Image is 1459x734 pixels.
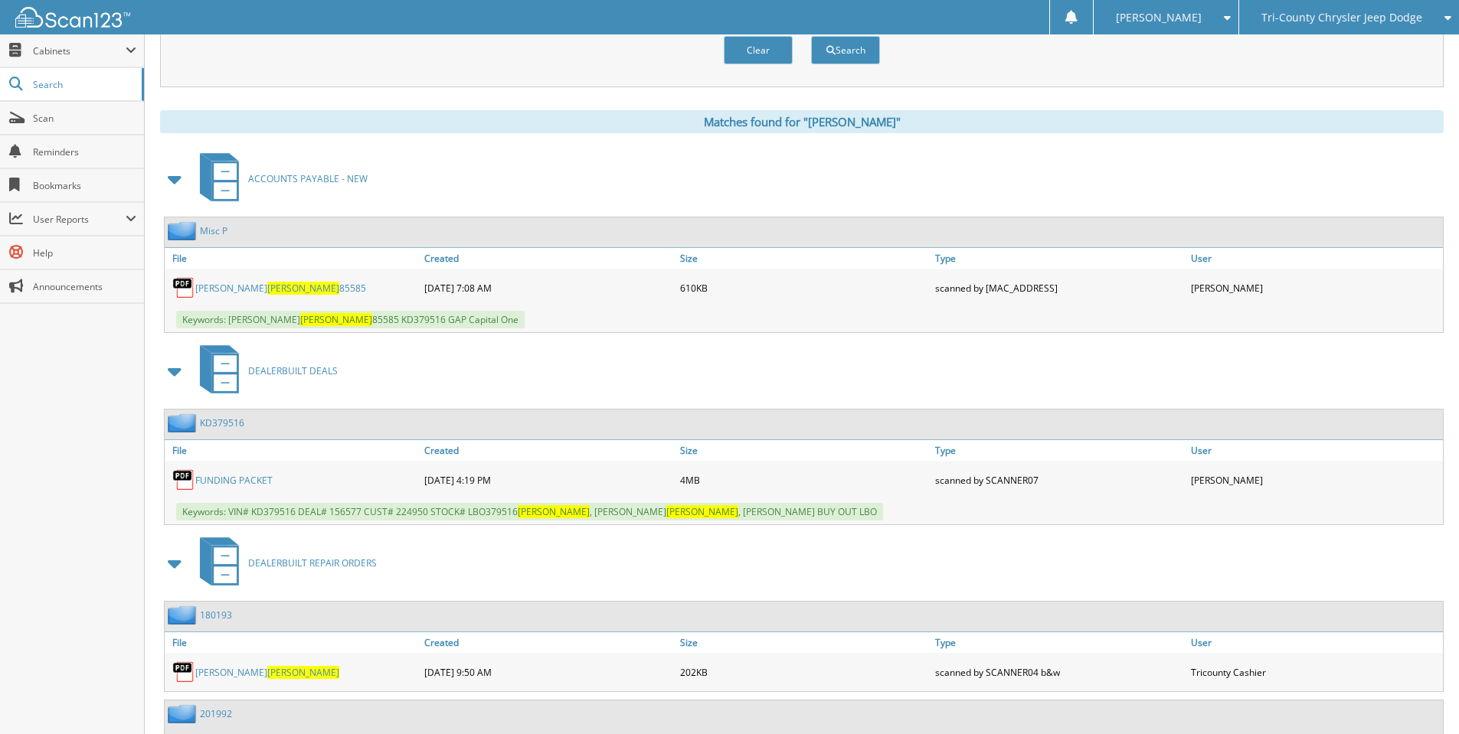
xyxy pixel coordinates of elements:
[160,110,1444,133] div: Matches found for "[PERSON_NAME]"
[267,282,339,295] span: [PERSON_NAME]
[676,657,932,687] div: 202KB
[168,605,200,625] img: folder2.png
[248,172,368,185] span: ACCOUNTS PAYABLE - NEW
[248,364,338,377] span: DEALERBUILT DEALS
[811,36,880,64] button: Search
[300,313,372,326] span: [PERSON_NAME]
[165,440,420,461] a: File
[420,272,676,303] div: [DATE] 7:08 AM
[724,36,793,64] button: Clear
[33,246,136,259] span: Help
[1187,465,1443,495] div: [PERSON_NAME]
[666,505,738,518] span: [PERSON_NAME]
[191,148,368,209] a: ACCOUNTS PAYABLE - NEW
[200,416,244,429] a: KD379516
[168,413,200,432] img: folder2.png
[33,280,136,293] span: Announcements
[191,341,338,401] a: DEALERBUILT DEALS
[168,221,200,240] img: folder2.png
[931,657,1187,687] div: scanned by SCANNER04 b&w
[191,533,377,593] a: DEALERBUILT REPAIR ORDERS
[172,468,195,491] img: PDF.png
[200,224,227,237] a: Misc P
[248,556,377,569] span: DEALERBUILT REPAIR ORDERS
[172,276,195,299] img: PDF.png
[420,248,676,269] a: Created
[931,632,1187,653] a: Type
[420,440,676,461] a: Created
[33,78,134,91] span: Search
[1187,440,1443,461] a: User
[931,248,1187,269] a: Type
[1187,657,1443,687] div: Tricounty Cashier
[1116,13,1202,22] span: [PERSON_NAME]
[676,440,932,461] a: Size
[165,632,420,653] a: File
[195,282,366,295] a: [PERSON_NAME][PERSON_NAME]85585
[33,145,136,158] span: Reminders
[420,657,676,687] div: [DATE] 9:50 AM
[676,465,932,495] div: 4MB
[33,112,136,125] span: Scan
[1187,272,1443,303] div: [PERSON_NAME]
[518,505,590,518] span: [PERSON_NAME]
[267,666,339,679] span: [PERSON_NAME]
[1261,13,1422,22] span: Tri-County Chrysler Jeep Dodge
[176,311,525,328] span: Keywords: [PERSON_NAME] 85585 KD379516 GAP Capital One
[176,503,883,520] span: Keywords: VIN# KD379516 DEAL# 156577 CUST# 224950 STOCK# LBO379516 , [PERSON_NAME] , [PERSON_NAME...
[195,474,273,487] a: FUNDING PACKET
[931,440,1187,461] a: Type
[1187,632,1443,653] a: User
[195,666,339,679] a: [PERSON_NAME][PERSON_NAME]
[172,661,195,683] img: PDF.png
[33,179,136,192] span: Bookmarks
[1382,661,1459,734] iframe: Chat Widget
[168,704,200,723] img: folder2.png
[420,465,676,495] div: [DATE] 4:19 PM
[676,248,932,269] a: Size
[33,213,126,226] span: User Reports
[420,632,676,653] a: Created
[33,44,126,57] span: Cabinets
[676,632,932,653] a: Size
[1187,248,1443,269] a: User
[676,272,932,303] div: 610KB
[200,707,232,720] a: 201992
[931,272,1187,303] div: scanned by [MAC_ADDRESS]
[200,608,232,621] a: 180193
[15,7,130,28] img: scan123-logo-white.svg
[165,248,420,269] a: File
[931,465,1187,495] div: scanned by SCANNER07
